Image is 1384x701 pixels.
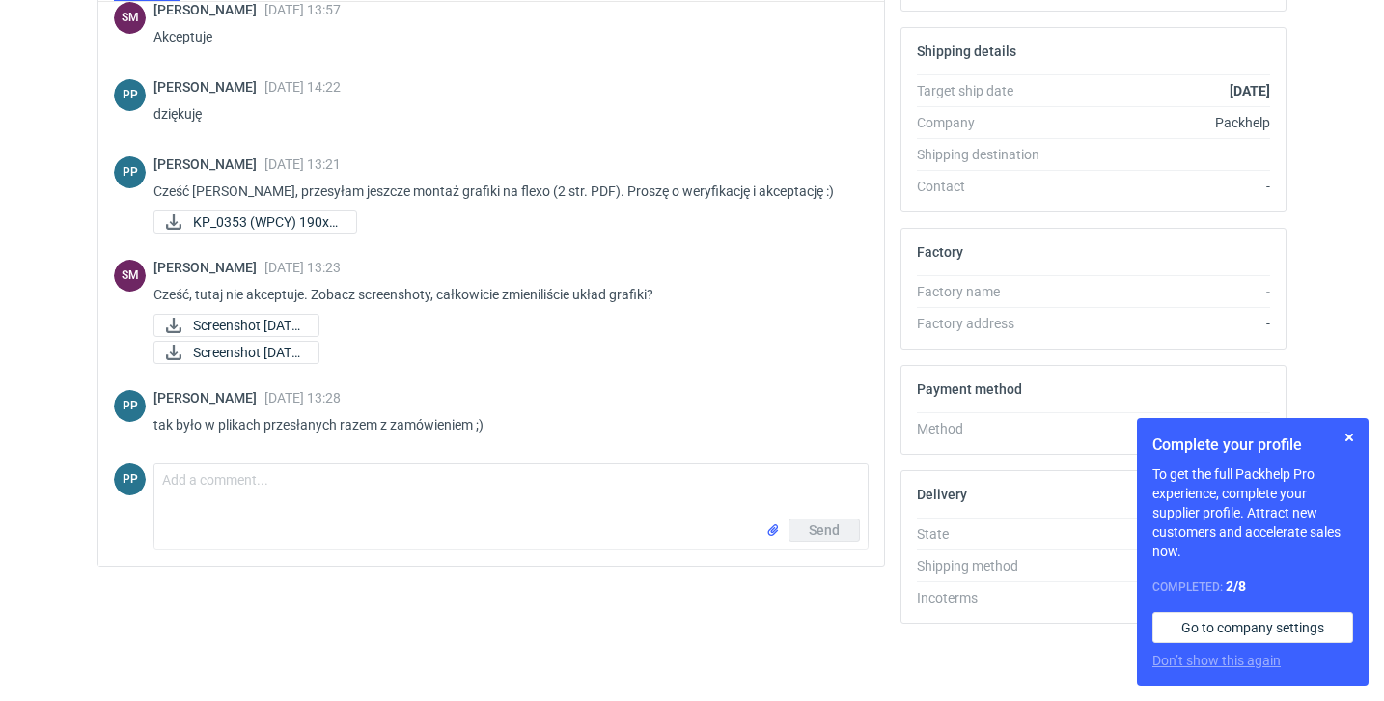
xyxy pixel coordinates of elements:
div: Pickup [1058,556,1270,575]
span: Screenshot [DATE].. [193,315,303,336]
span: [PERSON_NAME] [153,2,264,17]
figcaption: PP [114,79,146,111]
span: KP_0353 (WPCY) 190x1... [193,211,341,233]
span: [PERSON_NAME] [153,156,264,172]
a: Screenshot [DATE].. [153,314,319,337]
div: Shipping method [917,556,1058,575]
span: [PERSON_NAME] [153,79,264,95]
strong: 2 / 8 [1226,578,1246,594]
a: KP_0353 (WPCY) 190x1... [153,210,357,234]
div: Factory name [917,282,1058,301]
span: [DATE] 13:28 [264,390,341,406]
figcaption: PP [114,156,146,188]
div: Shipping destination [917,145,1058,164]
div: Incoterms [917,588,1058,607]
div: Packhelp [1058,113,1270,132]
span: [PERSON_NAME] [153,390,264,406]
span: [PERSON_NAME] [153,260,264,275]
h2: Payment method [917,381,1022,397]
figcaption: SM [114,260,146,292]
p: dziękuję [153,102,853,126]
div: Sebastian Markut [114,260,146,292]
span: [DATE] 13:23 [264,260,341,275]
div: Paweł Puch [114,463,146,495]
h2: Delivery [917,487,967,502]
div: Target ship date [917,81,1058,100]
p: Cześć [PERSON_NAME], przesyłam jeszcze montaż grafiki na flexo (2 str. PDF). Proszę o weryfikację... [153,180,853,203]
div: Screenshot 2025-09-15 at 13.22.59.png [153,341,319,364]
div: - [1058,177,1270,196]
div: - [1058,419,1270,438]
div: Paweł Puch [114,79,146,111]
div: Completed: [1152,576,1353,597]
span: Screenshot [DATE].. [193,342,303,363]
p: To get the full Packhelp Pro experience, complete your supplier profile. Attract new customers an... [1152,464,1353,561]
button: Send [789,519,860,542]
p: tak było w plikach przesłanych razem z zamówieniem ;) [153,413,853,436]
div: - [1058,314,1270,333]
strong: [DATE] [1230,83,1270,98]
figcaption: SM [114,2,146,34]
span: [DATE] 14:22 [264,79,341,95]
div: Paweł Puch [114,390,146,422]
div: Paweł Puch [114,156,146,188]
div: - [1058,282,1270,301]
p: Cześć, tutaj nie akceptuje. Zobacz screenshoty, całkowicie zmieniliście układ grafiki? [153,283,853,306]
div: Company [917,113,1058,132]
button: Don’t show this again [1152,651,1281,670]
figcaption: PP [114,390,146,422]
button: Skip for now [1338,426,1361,449]
span: [DATE] 13:21 [264,156,341,172]
div: Sebastian Markut [114,2,146,34]
div: State [917,524,1058,544]
div: Method [917,419,1058,438]
a: Go to company settings [1152,612,1353,643]
a: Screenshot [DATE].. [153,341,319,364]
div: Factory address [917,314,1058,333]
h2: Shipping details [917,43,1016,59]
h2: Factory [917,244,963,260]
div: Contact [917,177,1058,196]
h1: Complete your profile [1152,434,1353,457]
div: Screenshot 2025-09-15 at 13.22.56.png [153,314,319,337]
span: [DATE] 13:57 [264,2,341,17]
figcaption: PP [114,463,146,495]
div: KP_0353 (WPCY) 190x120x80 wyrys + autside + inside 15092025.pdf [153,210,346,234]
span: Send [809,523,840,537]
div: - [1058,588,1270,607]
p: Akceptuje [153,25,853,48]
